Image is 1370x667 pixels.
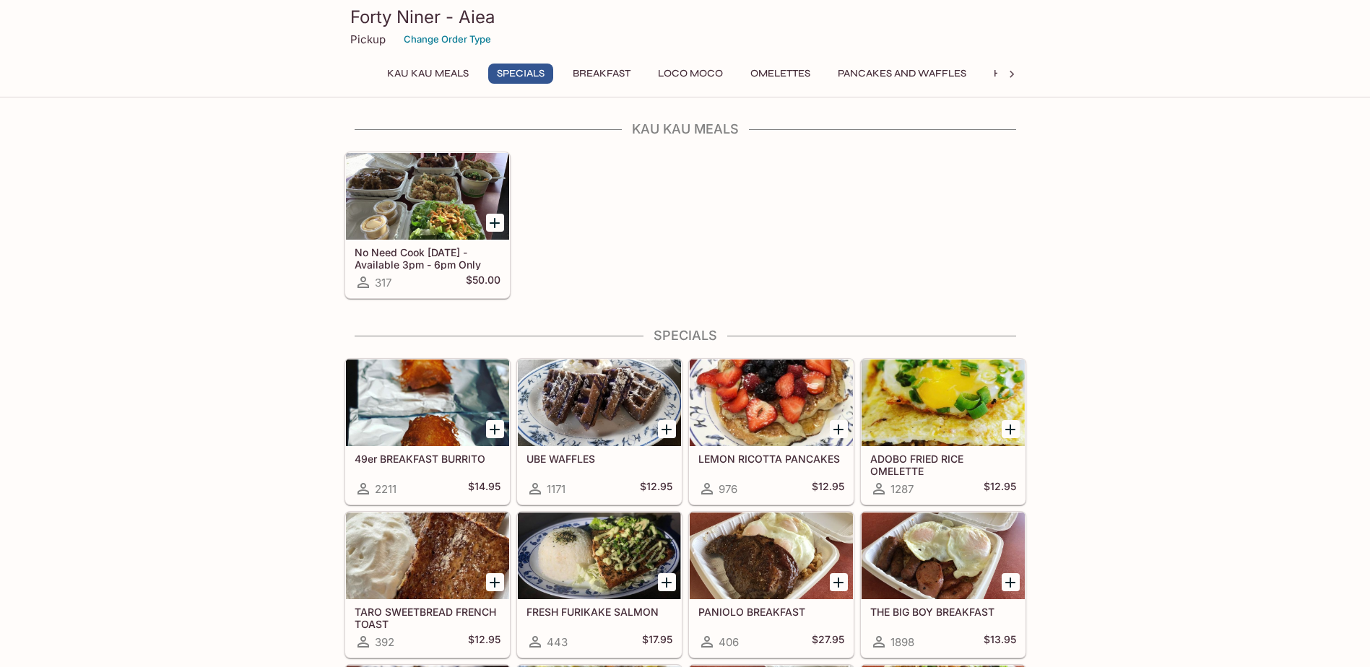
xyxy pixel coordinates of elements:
[486,420,504,438] button: Add 49er BREAKFAST BURRITO
[468,633,500,650] h5: $12.95
[862,359,1025,446] div: ADOBO FRIED RICE OMELETTE
[742,64,818,84] button: Omelettes
[690,359,853,446] div: LEMON RICOTTA PANCAKES
[640,480,672,497] h5: $12.95
[344,328,1026,344] h4: Specials
[375,482,396,496] span: 2211
[984,480,1016,497] h5: $12.95
[518,359,681,446] div: UBE WAFFLES
[526,453,672,465] h5: UBE WAFFLES
[812,480,844,497] h5: $12.95
[375,635,394,649] span: 392
[397,28,498,51] button: Change Order Type
[565,64,638,84] button: Breakfast
[346,153,509,240] div: No Need Cook Today - Available 3pm - 6pm Only
[488,64,553,84] button: Specials
[890,482,914,496] span: 1287
[346,513,509,599] div: TARO SWEETBREAD FRENCH TOAST
[345,359,510,505] a: 49er BREAKFAST BURRITO2211$14.95
[658,420,676,438] button: Add UBE WAFFLES
[658,573,676,591] button: Add FRESH FURIKAKE SALMON
[870,453,1016,476] h5: ADOBO FRIED RICE OMELETTE
[719,635,739,649] span: 406
[1002,573,1020,591] button: Add THE BIG BOY BREAKFAST
[345,512,510,658] a: TARO SWEETBREAD FRENCH TOAST392$12.95
[862,513,1025,599] div: THE BIG BOY BREAKFAST
[355,453,500,465] h5: 49er BREAKFAST BURRITO
[345,152,510,298] a: No Need Cook [DATE] - Available 3pm - 6pm Only317$50.00
[642,633,672,650] h5: $17.95
[830,573,848,591] button: Add PANIOLO BREAKFAST
[984,633,1016,650] h5: $13.95
[346,359,509,446] div: 49er BREAKFAST BURRITO
[486,573,504,591] button: Add TARO SWEETBREAD FRENCH TOAST
[986,64,1164,84] button: Hawaiian Style French Toast
[466,274,500,291] h5: $50.00
[547,635,568,649] span: 443
[486,214,504,232] button: Add No Need Cook Today - Available 3pm - 6pm Only
[517,359,682,505] a: UBE WAFFLES1171$12.95
[830,420,848,438] button: Add LEMON RICOTTA PANCAKES
[518,513,681,599] div: FRESH FURIKAKE SALMON
[355,246,500,270] h5: No Need Cook [DATE] - Available 3pm - 6pm Only
[861,359,1026,505] a: ADOBO FRIED RICE OMELETTE1287$12.95
[689,359,854,505] a: LEMON RICOTTA PANCAKES976$12.95
[698,606,844,618] h5: PANIOLO BREAKFAST
[468,480,500,497] h5: $14.95
[698,453,844,465] h5: LEMON RICOTTA PANCAKES
[812,633,844,650] h5: $27.95
[689,512,854,658] a: PANIOLO BREAKFAST406$27.95
[830,64,974,84] button: Pancakes and Waffles
[861,512,1026,658] a: THE BIG BOY BREAKFAST1898$13.95
[350,6,1020,28] h3: Forty Niner - Aiea
[890,635,914,649] span: 1898
[350,32,386,46] p: Pickup
[344,121,1026,137] h4: Kau Kau Meals
[1002,420,1020,438] button: Add ADOBO FRIED RICE OMELETTE
[526,606,672,618] h5: FRESH FURIKAKE SALMON
[517,512,682,658] a: FRESH FURIKAKE SALMON443$17.95
[379,64,477,84] button: Kau Kau Meals
[870,606,1016,618] h5: THE BIG BOY BREAKFAST
[547,482,565,496] span: 1171
[690,513,853,599] div: PANIOLO BREAKFAST
[375,276,391,289] span: 317
[719,482,737,496] span: 976
[355,606,500,629] h5: TARO SWEETBREAD FRENCH TOAST
[650,64,731,84] button: Loco Moco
